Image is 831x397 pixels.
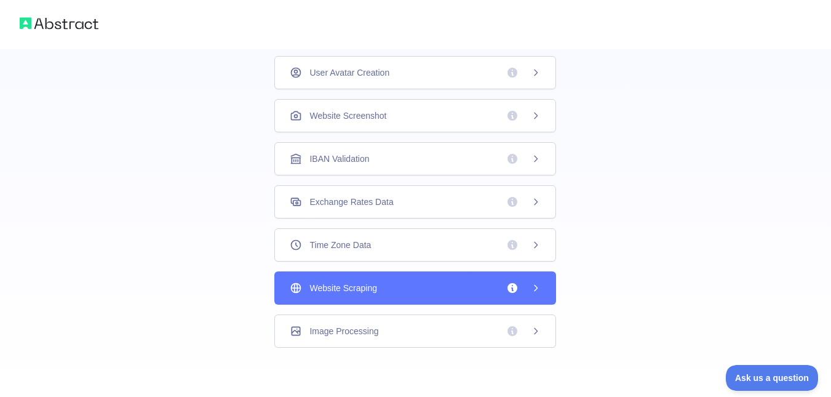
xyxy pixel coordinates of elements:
[309,153,369,165] span: IBAN Validation
[20,15,98,32] img: Abstract logo
[309,110,386,122] span: Website Screenshot
[309,325,378,337] span: Image Processing
[309,196,393,208] span: Exchange Rates Data
[309,239,371,251] span: Time Zone Data
[309,66,389,79] span: User Avatar Creation
[726,365,819,391] iframe: Toggle Customer Support
[309,282,376,294] span: Website Scraping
